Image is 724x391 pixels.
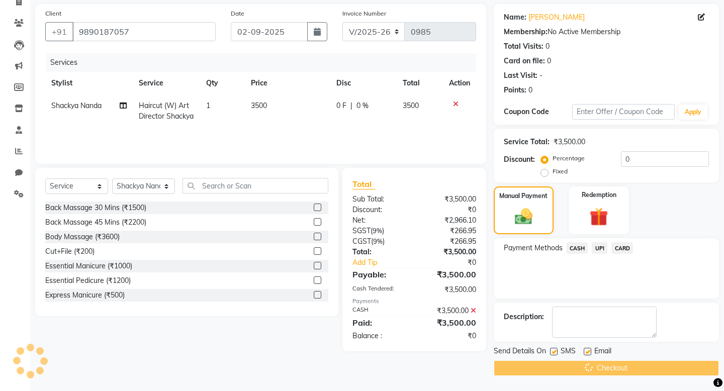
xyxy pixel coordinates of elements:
[414,284,484,295] div: ₹3,500.00
[45,246,95,257] div: Cut+File (₹200)
[72,22,216,41] input: Search by Name/Mobile/Email/Code
[45,261,132,271] div: Essential Manicure (₹1000)
[504,107,572,117] div: Coupon Code
[611,242,633,254] span: CARD
[414,268,484,280] div: ₹3,500.00
[504,27,709,37] div: No Active Membership
[426,257,484,268] div: ₹0
[45,290,125,301] div: Express Manicure (₹500)
[504,312,544,322] div: Description:
[414,194,484,205] div: ₹3,500.00
[414,236,484,247] div: ₹266.95
[414,247,484,257] div: ₹3,500.00
[350,101,352,111] span: |
[345,215,414,226] div: Net:
[45,275,131,286] div: Essential Pedicure (₹1200)
[45,217,146,228] div: Back Massage 45 Mins (₹2200)
[567,242,588,254] span: CASH
[582,190,616,200] label: Redemption
[528,85,532,95] div: 0
[504,41,544,52] div: Total Visits:
[414,215,484,226] div: ₹2,966.10
[504,12,526,23] div: Name:
[245,72,330,94] th: Price
[509,207,538,227] img: _cash.svg
[373,237,383,245] span: 9%
[345,205,414,215] div: Discount:
[345,247,414,257] div: Total:
[352,179,376,189] span: Total
[504,137,550,147] div: Service Total:
[494,346,546,358] span: Send Details On
[336,101,346,111] span: 0 F
[352,297,476,306] div: Payments
[352,237,371,246] span: CGST
[414,317,484,329] div: ₹3,500.00
[414,226,484,236] div: ₹266.95
[504,56,545,66] div: Card on file:
[345,194,414,205] div: Sub Total:
[206,101,210,110] span: 1
[183,178,328,193] input: Search or Scan
[345,268,414,280] div: Payable:
[539,70,542,81] div: -
[679,105,707,120] button: Apply
[499,191,548,201] label: Manual Payment
[200,72,245,94] th: Qty
[554,137,585,147] div: ₹3,500.00
[504,85,526,95] div: Points:
[51,101,102,110] span: Shackya Nanda
[330,72,397,94] th: Disc
[46,53,484,72] div: Services
[373,227,382,235] span: 9%
[403,101,419,110] span: 3500
[504,27,548,37] div: Membership:
[397,72,442,94] th: Total
[356,101,369,111] span: 0 %
[572,104,675,120] input: Enter Offer / Coupon Code
[345,226,414,236] div: ( )
[139,101,194,121] span: Haircut (W) Art Director Shackya
[352,226,371,235] span: SGST
[546,41,550,52] div: 0
[592,242,607,254] span: UPI
[342,9,386,18] label: Invoice Number
[584,206,614,229] img: _gift.svg
[553,154,585,163] label: Percentage
[414,331,484,341] div: ₹0
[345,317,414,329] div: Paid:
[45,72,133,94] th: Stylist
[251,101,267,110] span: 3500
[231,9,244,18] label: Date
[553,167,568,176] label: Fixed
[345,331,414,341] div: Balance :
[594,346,611,358] span: Email
[345,284,414,295] div: Cash Tendered:
[504,70,537,81] div: Last Visit:
[345,306,414,316] div: CASH
[504,154,535,165] div: Discount:
[547,56,551,66] div: 0
[45,22,73,41] button: +91
[504,243,563,253] span: Payment Methods
[561,346,576,358] span: SMS
[528,12,585,23] a: [PERSON_NAME]
[443,72,476,94] th: Action
[345,236,414,247] div: ( )
[45,203,146,213] div: Back Massage 30 Mins (₹1500)
[414,205,484,215] div: ₹0
[133,72,200,94] th: Service
[345,257,426,268] a: Add Tip
[45,9,61,18] label: Client
[414,306,484,316] div: ₹3,500.00
[45,232,120,242] div: Body Massage (₹3600)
